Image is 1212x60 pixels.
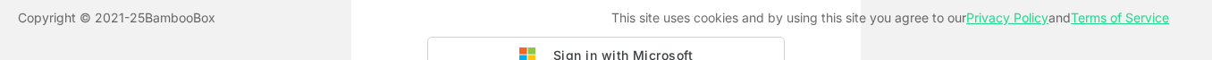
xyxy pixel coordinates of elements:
[18,7,215,29] p: Copyright © 2021- 25 BambooBox
[1071,10,1169,25] a: Terms of Service
[966,10,1048,25] a: Privacy Policy
[611,7,1169,29] p: This site uses cookies and by using this site you agree to our and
